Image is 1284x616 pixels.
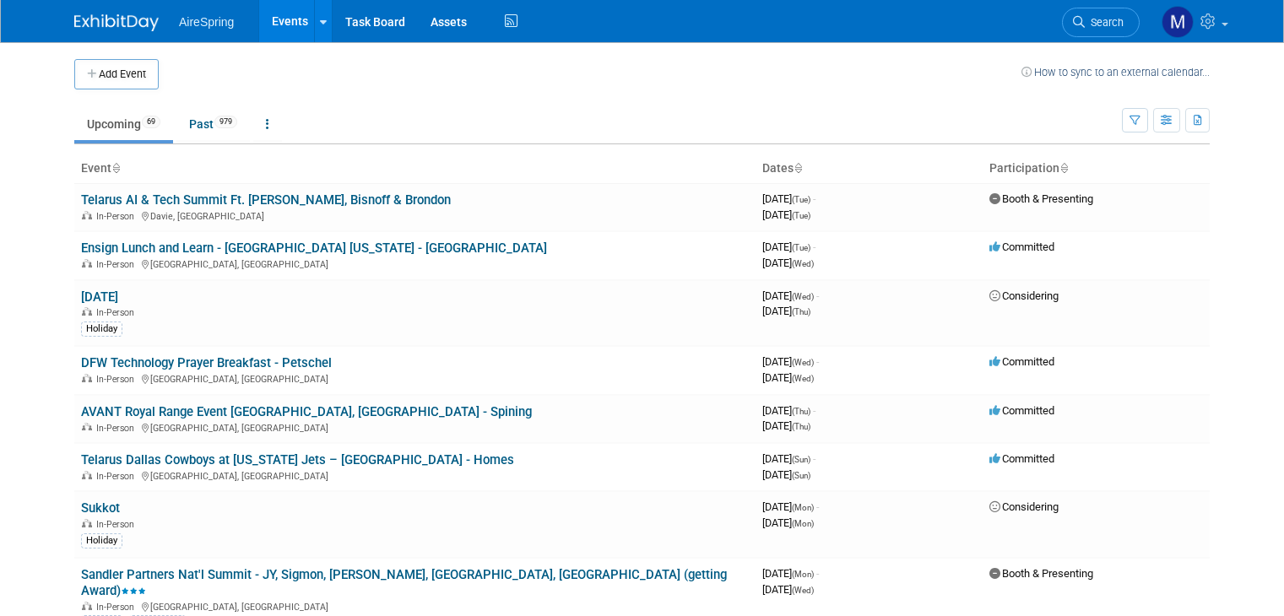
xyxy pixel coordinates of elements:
[792,570,814,579] span: (Mon)
[1021,66,1210,78] a: How to sync to an external calendar...
[816,355,819,368] span: -
[74,59,159,89] button: Add Event
[989,289,1059,302] span: Considering
[81,468,749,482] div: [GEOGRAPHIC_DATA], [GEOGRAPHIC_DATA]
[96,519,139,530] span: In-Person
[816,289,819,302] span: -
[96,471,139,482] span: In-Person
[762,305,810,317] span: [DATE]
[983,154,1210,183] th: Participation
[81,371,749,385] div: [GEOGRAPHIC_DATA], [GEOGRAPHIC_DATA]
[81,192,451,208] a: Telarus AI & Tech Summit Ft. [PERSON_NAME], Bisnoff & Brondon
[96,259,139,270] span: In-Person
[762,419,810,432] span: [DATE]
[792,292,814,301] span: (Wed)
[81,355,332,370] a: DFW Technology Prayer Breakfast - Petschel
[81,500,120,516] a: Sukkot
[762,257,814,269] span: [DATE]
[792,374,814,383] span: (Wed)
[794,161,802,175] a: Sort by Start Date
[989,567,1093,580] span: Booth & Presenting
[792,407,810,416] span: (Thu)
[1059,161,1068,175] a: Sort by Participation Type
[96,374,139,385] span: In-Person
[762,567,819,580] span: [DATE]
[813,192,815,205] span: -
[792,211,810,220] span: (Tue)
[792,422,810,431] span: (Thu)
[792,307,810,316] span: (Thu)
[81,257,749,270] div: [GEOGRAPHIC_DATA], [GEOGRAPHIC_DATA]
[81,240,547,256] a: Ensign Lunch and Learn - [GEOGRAPHIC_DATA] [US_STATE] - [GEOGRAPHIC_DATA]
[179,15,234,29] span: AireSpring
[82,423,92,431] img: In-Person Event
[792,243,810,252] span: (Tue)
[82,471,92,479] img: In-Person Event
[82,602,92,610] img: In-Person Event
[81,322,122,337] div: Holiday
[813,404,815,417] span: -
[792,519,814,528] span: (Mon)
[81,533,122,548] div: Holiday
[762,404,815,417] span: [DATE]
[82,374,92,382] img: In-Person Event
[989,404,1054,417] span: Committed
[96,602,139,613] span: In-Person
[989,500,1059,513] span: Considering
[792,586,814,595] span: (Wed)
[81,420,749,434] div: [GEOGRAPHIC_DATA], [GEOGRAPHIC_DATA]
[82,519,92,527] img: In-Person Event
[762,240,815,253] span: [DATE]
[792,358,814,367] span: (Wed)
[816,500,819,513] span: -
[792,455,810,464] span: (Sun)
[762,371,814,384] span: [DATE]
[81,289,118,305] a: [DATE]
[81,599,749,613] div: [GEOGRAPHIC_DATA], [GEOGRAPHIC_DATA]
[96,211,139,222] span: In-Person
[792,471,810,480] span: (Sun)
[74,154,756,183] th: Event
[762,192,815,205] span: [DATE]
[1062,8,1140,37] a: Search
[82,259,92,267] img: In-Person Event
[762,468,810,481] span: [DATE]
[792,503,814,512] span: (Mon)
[762,289,819,302] span: [DATE]
[989,192,1093,205] span: Booth & Presenting
[142,116,160,128] span: 69
[214,116,237,128] span: 979
[74,14,159,31] img: ExhibitDay
[762,208,810,221] span: [DATE]
[813,452,815,465] span: -
[81,567,727,598] a: Sandler Partners Nat'l Summit - JY, Sigmon, [PERSON_NAME], [GEOGRAPHIC_DATA], [GEOGRAPHIC_DATA] (...
[989,452,1054,465] span: Committed
[96,307,139,318] span: In-Person
[81,404,532,419] a: AVANT Royal Range Event [GEOGRAPHIC_DATA], [GEOGRAPHIC_DATA] - Spining
[176,108,250,140] a: Past979
[792,259,814,268] span: (Wed)
[762,516,814,529] span: [DATE]
[816,567,819,580] span: -
[762,355,819,368] span: [DATE]
[82,307,92,316] img: In-Person Event
[1162,6,1194,38] img: Matthew Peck
[111,161,120,175] a: Sort by Event Name
[74,108,173,140] a: Upcoming69
[989,355,1054,368] span: Committed
[82,211,92,219] img: In-Person Event
[762,583,814,596] span: [DATE]
[792,195,810,204] span: (Tue)
[989,240,1054,253] span: Committed
[81,452,514,467] a: Telarus Dallas Cowboys at [US_STATE] Jets – [GEOGRAPHIC_DATA] - Homes
[762,452,815,465] span: [DATE]
[813,240,815,253] span: -
[1085,16,1124,29] span: Search
[762,500,819,513] span: [DATE]
[756,154,983,183] th: Dates
[81,208,749,222] div: Davie, [GEOGRAPHIC_DATA]
[96,423,139,434] span: In-Person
